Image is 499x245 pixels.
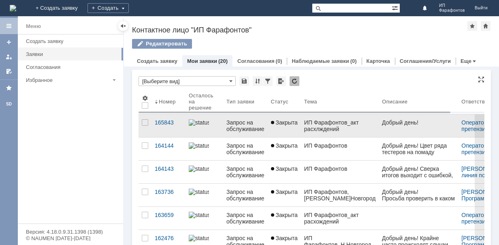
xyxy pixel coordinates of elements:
a: Создать заявку [2,36,15,49]
div: Заявки [26,51,118,57]
img: statusbar-100 (1).png [189,212,209,218]
div: Обновлять список [290,76,299,86]
div: ИП Фарафонтов [304,142,376,149]
a: Запрос на обслуживание [223,161,268,183]
a: 164144 [151,138,186,160]
a: statusbar-100 (1).png [186,114,223,137]
a: ИП Фарафонтов, [PERSON_NAME]Новгород 2 [301,184,379,206]
div: ИП Фарафонтов [304,165,376,172]
span: Закрыта [271,189,298,195]
a: ИП Фарафонтов_акт расхлждений [301,114,379,137]
a: Создать заявку [23,35,122,47]
div: (20) [218,58,228,64]
div: Осталось на решение [189,92,213,111]
a: Закрыта [268,184,301,206]
a: Мои заявки [2,50,15,63]
div: Номер [159,99,176,105]
a: Еще [461,58,471,64]
img: statusbar-100 (1).png [189,235,209,241]
div: Добавить в избранное [467,21,477,31]
a: statusbar-100 (1).png [186,161,223,183]
div: Контактное лицо "ИП Фарафонтов" [132,26,467,34]
a: Наблюдаемые заявки [292,58,349,64]
th: Тип заявки [223,89,268,114]
div: ИП Фарафонтов_акт расхождений [304,212,376,225]
div: Запрос на обслуживание [226,119,264,132]
th: Статус [268,89,301,114]
div: Запрос на обслуживание [226,142,264,155]
a: Согласования [23,61,122,73]
span: Закрыта [271,165,298,172]
span: Закрыта [271,212,298,218]
div: 164144 [155,142,182,149]
span: Закрыта [271,142,298,149]
div: Скрыть меню [118,21,128,31]
a: 165843 [151,114,186,137]
div: 163659 [155,212,182,218]
a: Оператор претензий [461,212,488,225]
div: (0) [276,58,282,64]
div: Запрос на обслуживание [226,165,264,178]
a: Закрыта [268,138,301,160]
a: ИП Фарафонтов_акт расхождений [301,207,379,230]
a: 164143 [151,161,186,183]
a: Закрыта [268,207,301,230]
a: Соглашения/Услуги [400,58,451,64]
a: Согласования [237,58,275,64]
span: Фарафонтов [439,8,465,13]
div: Запрос на обслуживание [226,212,264,225]
div: Создать заявку [26,38,118,44]
div: 165843 [155,119,182,126]
div: Экспорт списка [276,76,286,86]
a: statusbar-100 (1).png [186,184,223,206]
div: © NAUMEN [DATE]-[DATE] [26,236,115,241]
a: ИП Фарафонтов [301,161,379,183]
a: Запрос на обслуживание [223,184,268,206]
th: Номер [151,89,186,114]
div: (0) [350,58,357,64]
div: Сохранить вид [239,76,249,86]
a: Оператор претензий [461,119,488,132]
a: 163659 [151,207,186,230]
a: Заявки [23,48,122,60]
th: Осталось на решение [186,89,223,114]
div: ИП Фарафонтов, [PERSON_NAME]Новгород 2 [304,189,376,202]
div: Избранное [26,77,109,83]
div: Тип заявки [226,99,254,105]
a: Мои заявки [187,58,217,64]
a: Карточка [367,58,390,64]
img: statusbar-60 (1).png [189,142,209,149]
th: Тема [301,89,379,114]
span: Расширенный поиск [392,4,400,11]
a: Запрос на обслуживание [223,114,268,137]
div: Тема [304,99,317,105]
div: Меню [26,21,41,31]
div: 164143 [155,165,182,172]
a: statusbar-100 (1).png [186,207,223,230]
img: statusbar-100 (1).png [189,119,209,126]
a: 163736 [151,184,186,206]
div: Сделать домашней страницей [481,21,490,31]
div: Версия: 4.18.0.9.31.1398 (1398) [26,229,115,234]
div: ИП Фарафонтов_акт расхлждений [304,119,376,132]
a: SD [2,98,15,111]
span: ИП [439,3,465,8]
a: Перейти на домашнюю страницу [10,5,16,11]
a: Закрыта [268,114,301,137]
img: statusbar-100 (1).png [189,189,209,195]
span: Закрыта [271,119,298,126]
a: statusbar-60 (1).png [186,138,223,160]
a: Создать заявку [137,58,177,64]
div: Запрос на обслуживание [226,189,264,202]
a: Оператор претензий [461,142,488,155]
div: Описание [382,99,407,105]
span: [PERSON_NAME] [6,13,56,20]
a: Закрыта [268,161,301,183]
a: Запрос на обслуживание [223,138,268,160]
div: SD [2,101,15,107]
div: Статус [271,99,288,105]
div: 163736 [155,189,182,195]
span: Закрыта [271,235,298,241]
span: Настройки [142,95,148,101]
a: Мои согласования [2,65,15,78]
